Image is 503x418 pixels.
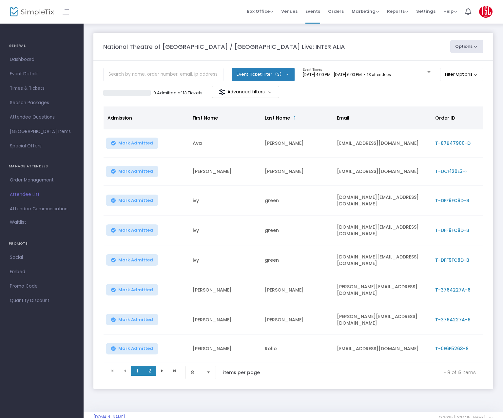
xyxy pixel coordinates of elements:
[333,245,431,275] td: [DOMAIN_NAME][EMAIL_ADDRESS][DOMAIN_NAME]
[333,275,431,305] td: [PERSON_NAME][EMAIL_ADDRESS][DOMAIN_NAME]
[333,186,431,216] td: [DOMAIN_NAME][EMAIL_ADDRESS][DOMAIN_NAME]
[10,84,74,93] span: Times & Tickets
[10,253,74,262] span: Social
[106,254,158,266] button: Mark Admitted
[10,127,74,136] span: [GEOGRAPHIC_DATA] Items
[435,316,471,323] span: T-3764227A-6
[191,369,201,376] span: 8
[450,40,484,53] button: Options
[275,72,281,77] span: (3)
[193,115,218,121] span: First Name
[118,317,153,322] span: Mark Admitted
[118,287,153,293] span: Mark Admitted
[337,115,349,121] span: Email
[10,142,74,150] span: Special Offers
[172,368,177,373] span: Go to the last page
[435,115,455,121] span: Order ID
[106,138,158,149] button: Mark Admitted
[232,68,295,81] button: Event Ticket Filter(3)
[144,366,156,376] span: Page 2
[189,129,261,158] td: Ava
[168,366,181,376] span: Go to the last page
[106,166,158,177] button: Mark Admitted
[106,284,158,295] button: Mark Admitted
[9,39,75,52] h4: GENERAL
[440,68,484,81] button: Filter Options
[189,305,261,335] td: [PERSON_NAME]
[435,227,469,234] span: T-DFF9FC8D-B
[247,8,273,14] span: Box Office
[204,366,213,379] button: Select
[131,366,144,376] span: Page 1
[333,216,431,245] td: [DOMAIN_NAME][EMAIL_ADDRESS][DOMAIN_NAME]
[443,8,457,14] span: Help
[416,3,435,20] span: Settings
[10,55,74,64] span: Dashboard
[156,366,168,376] span: Go to the next page
[106,195,158,206] button: Mark Admitted
[106,314,158,325] button: Mark Admitted
[118,198,153,203] span: Mark Admitted
[9,237,75,250] h4: PROMOTE
[328,3,344,20] span: Orders
[292,115,298,121] span: Sortable
[118,257,153,263] span: Mark Admitted
[189,216,261,245] td: ivy
[10,176,74,184] span: Order Management
[107,115,132,121] span: Admission
[305,3,320,20] span: Events
[10,268,74,276] span: Embed
[261,245,333,275] td: green
[118,228,153,233] span: Mark Admitted
[333,158,431,186] td: [EMAIL_ADDRESS][DOMAIN_NAME]
[219,89,225,95] img: filter
[387,8,408,14] span: Reports
[281,3,298,20] span: Venues
[10,282,74,291] span: Promo Code
[261,129,333,158] td: [PERSON_NAME]
[118,169,153,174] span: Mark Admitted
[261,216,333,245] td: green
[10,190,74,199] span: Attendee List
[104,106,483,363] div: Data table
[223,369,260,376] label: items per page
[10,205,74,213] span: Attendee Communication
[10,296,74,305] span: Quantity Discount
[189,158,261,186] td: [PERSON_NAME]
[333,335,431,363] td: [EMAIL_ADDRESS][DOMAIN_NAME]
[10,70,74,78] span: Event Details
[333,129,431,158] td: [EMAIL_ADDRESS][DOMAIN_NAME]
[9,160,75,173] h4: MANAGE ATTENDEES
[435,197,469,204] span: T-DFF9FC8D-B
[118,346,153,351] span: Mark Admitted
[274,366,476,379] kendo-pager-info: 1 - 8 of 13 items
[265,115,290,121] span: Last Name
[261,275,333,305] td: [PERSON_NAME]
[160,368,165,373] span: Go to the next page
[10,99,74,107] span: Season Packages
[435,168,468,175] span: T-DCF120E3-F
[103,42,345,51] m-panel-title: National Theatre of [GEOGRAPHIC_DATA] / [GEOGRAPHIC_DATA] Live: INTER ALIA
[189,245,261,275] td: ivy
[435,140,471,146] span: T-87B47900-D
[106,343,158,354] button: Mark Admitted
[352,8,379,14] span: Marketing
[106,224,158,236] button: Mark Admitted
[303,72,391,77] span: [DATE] 4:00 PM - [DATE] 6:00 PM • 13 attendees
[10,219,26,226] span: Waitlist
[333,305,431,335] td: [PERSON_NAME][EMAIL_ADDRESS][DOMAIN_NAME]
[261,158,333,186] td: [PERSON_NAME]
[189,186,261,216] td: ivy
[261,186,333,216] td: green
[189,335,261,363] td: [PERSON_NAME]
[118,141,153,146] span: Mark Admitted
[212,86,280,98] m-button: Advanced filters
[435,287,471,293] span: T-3764227A-6
[10,113,74,122] span: Attendee Questions
[435,345,469,352] span: T-0E6F5263-8
[261,335,333,363] td: Rollo
[103,68,223,81] input: Search by name, order number, email, ip address
[435,257,469,263] span: T-DFF9FC8D-B
[261,305,333,335] td: [PERSON_NAME]
[189,275,261,305] td: [PERSON_NAME]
